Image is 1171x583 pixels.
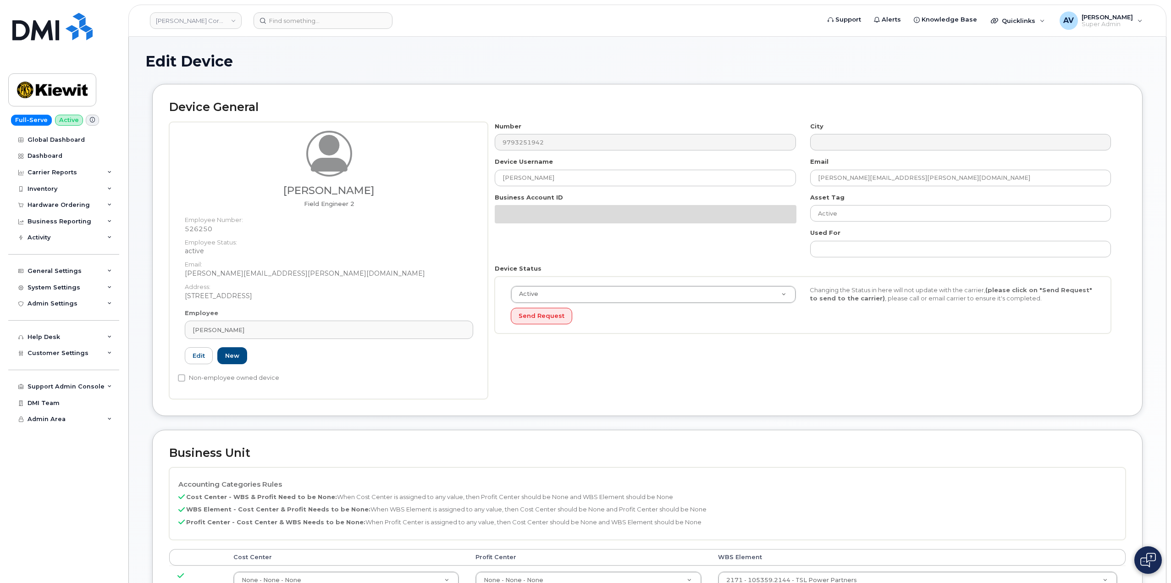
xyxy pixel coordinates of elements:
[495,193,563,202] label: Business Account ID
[185,278,473,291] dt: Address:
[185,269,473,278] dd: [PERSON_NAME][EMAIL_ADDRESS][PERSON_NAME][DOMAIN_NAME]
[225,549,467,566] th: Cost Center
[185,246,473,255] dd: active
[810,228,840,237] label: Used For
[169,447,1126,460] h2: Business Unit
[810,122,823,131] label: City
[185,321,473,339] a: [PERSON_NAME]
[514,290,538,298] span: Active
[178,374,185,382] input: Non-employee owned device
[185,233,473,247] dt: Employee Status:
[169,101,1126,114] h2: Device General
[185,255,473,269] dt: Email:
[185,211,473,224] dt: Employee Number:
[193,326,244,334] span: [PERSON_NAME]
[495,157,553,166] label: Device Username
[145,53,1149,69] h1: Edit Device
[511,308,572,325] button: Send Request
[186,518,365,526] b: Profit Center - Cost Center & WBS Needs to be None:
[185,309,218,317] label: Employee
[178,493,1116,501] p: When Cost Center is assigned to any value, then Profit Center should be None and WBS Element shou...
[467,549,709,566] th: Profit Center
[185,291,473,300] dd: [STREET_ADDRESS]
[810,157,829,166] label: Email
[217,347,247,364] a: New
[495,122,521,131] label: Number
[810,193,845,202] label: Asset Tag
[803,286,1102,303] div: Changing the Status in here will not update with the carrier, , please call or email carrier to e...
[185,347,213,364] a: Edit
[1140,553,1156,567] img: Open chat
[710,549,1126,566] th: WBS Element
[495,264,541,273] label: Device Status
[178,481,1116,489] h4: Accounting Categories Rules
[511,286,795,303] a: Active
[304,200,354,207] span: Job title
[178,372,279,383] label: Non-employee owned device
[185,224,473,233] dd: 526250
[186,493,337,500] b: Cost Center - WBS & Profit Need to be None:
[178,505,1116,514] p: When WBS Element is assigned to any value, then Cost Center should be None and Profit Center shou...
[186,505,370,513] b: WBS Element - Cost Center & Profit Needs to be None:
[185,185,473,196] h3: [PERSON_NAME]
[178,518,1116,527] p: When Profit Center is assigned to any value, then Cost Center should be None and WBS Element shou...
